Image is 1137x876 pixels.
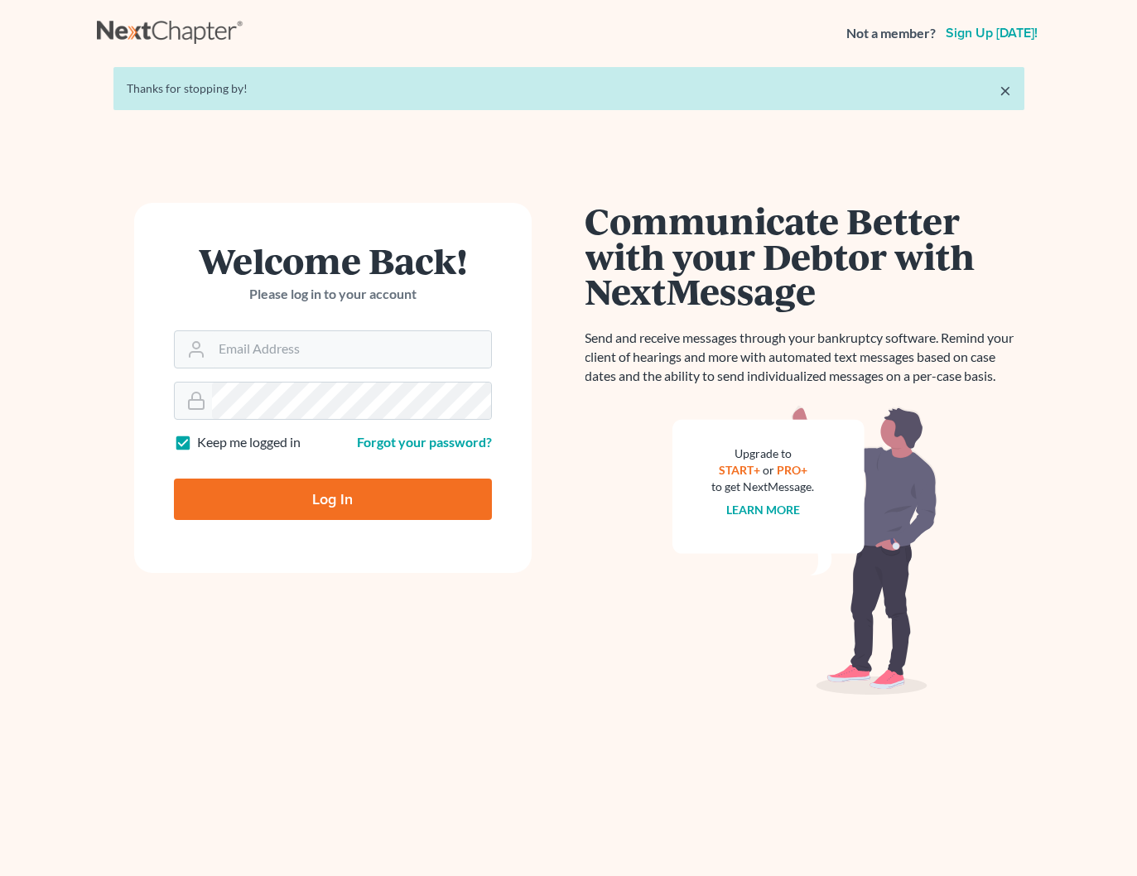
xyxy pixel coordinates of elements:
[712,445,815,462] div: Upgrade to
[726,503,800,517] a: Learn more
[585,203,1024,309] h1: Communicate Better with your Debtor with NextMessage
[1000,80,1011,100] a: ×
[846,24,936,43] strong: Not a member?
[174,479,492,520] input: Log In
[212,331,491,368] input: Email Address
[942,26,1041,40] a: Sign up [DATE]!
[712,479,815,495] div: to get NextMessage.
[719,463,760,477] a: START+
[672,406,937,696] img: nextmessage_bg-59042aed3d76b12b5cd301f8e5b87938c9018125f34e5fa2b7a6b67550977c72.svg
[763,463,774,477] span: or
[197,433,301,452] label: Keep me logged in
[127,80,1011,97] div: Thanks for stopping by!
[357,434,492,450] a: Forgot your password?
[777,463,807,477] a: PRO+
[585,329,1024,386] p: Send and receive messages through your bankruptcy software. Remind your client of hearings and mo...
[174,285,492,304] p: Please log in to your account
[174,243,492,278] h1: Welcome Back!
